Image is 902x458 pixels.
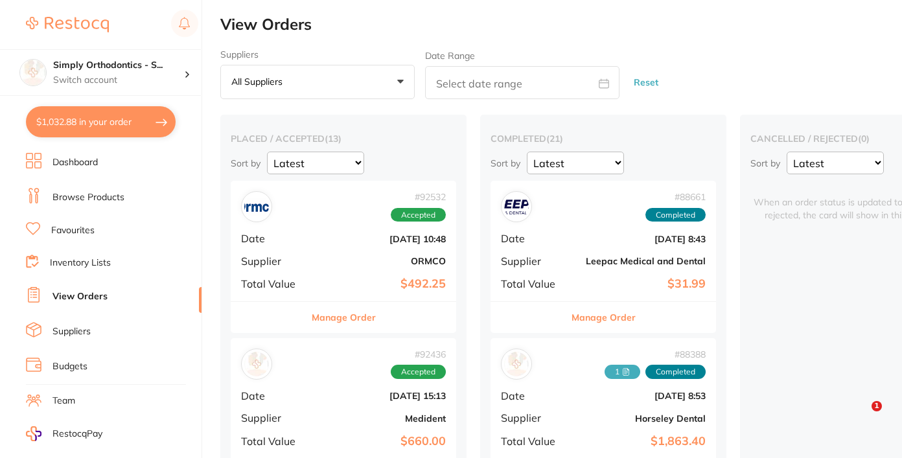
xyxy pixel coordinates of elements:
b: [DATE] 8:43 [576,234,706,244]
span: # 88388 [605,349,706,360]
b: $660.00 [316,435,446,448]
span: Supplier [241,412,306,424]
span: # 92532 [391,192,446,202]
b: [DATE] 15:13 [316,391,446,401]
a: Browse Products [52,191,124,204]
span: RestocqPay [52,428,102,441]
img: ORMCO [244,194,269,219]
b: [DATE] 8:53 [576,391,706,401]
h2: completed ( 21 ) [491,133,716,144]
label: Suppliers [220,49,415,60]
p: Sort by [231,157,260,169]
a: Team [52,395,75,407]
div: ORMCO#92532AcceptedDate[DATE] 10:48SupplierORMCOTotal Value$492.25Manage Order [231,181,456,333]
span: Total Value [241,278,306,290]
span: Completed [645,365,706,379]
h2: View Orders [220,16,902,34]
span: Date [501,390,566,402]
button: Reset [630,65,662,100]
b: Horseley Dental [576,413,706,424]
a: Inventory Lists [50,257,111,269]
span: Total Value [241,435,306,447]
img: RestocqPay [26,426,41,441]
button: Manage Order [572,302,636,333]
span: Accepted [391,208,446,222]
button: All suppliers [220,65,415,100]
h4: Simply Orthodontics - Sydenham [53,59,184,72]
b: ORMCO [316,256,446,266]
b: [DATE] 10:48 [316,234,446,244]
span: # 92436 [391,349,446,360]
a: Dashboard [52,156,98,169]
p: All suppliers [231,76,288,87]
span: Accepted [391,365,446,379]
button: $1,032.88 in your order [26,106,176,137]
span: Supplier [501,412,566,424]
b: $31.99 [576,277,706,291]
a: Suppliers [52,325,91,338]
span: Total Value [501,435,566,447]
span: Date [241,233,306,244]
a: View Orders [52,290,108,303]
b: Leepac Medical and Dental [576,256,706,266]
p: Sort by [750,157,780,169]
a: RestocqPay [26,426,102,441]
span: Date [501,233,566,244]
span: # 88661 [645,192,706,202]
b: $1,863.40 [576,435,706,448]
span: Completed [645,208,706,222]
span: 1 [872,401,882,411]
span: Total Value [501,278,566,290]
img: Horseley Dental [504,352,529,376]
a: Favourites [51,224,95,237]
p: Switch account [53,74,184,87]
button: Manage Order [312,302,376,333]
b: $492.25 [316,277,446,291]
span: Supplier [241,255,306,267]
img: Medident [244,352,269,376]
h2: placed / accepted ( 13 ) [231,133,456,144]
span: Supplier [501,255,566,267]
span: Received [605,365,640,379]
a: Budgets [52,360,87,373]
img: Simply Orthodontics - Sydenham [20,60,46,86]
img: Restocq Logo [26,17,109,32]
span: Date [241,390,306,402]
b: Medident [316,413,446,424]
input: Select date range [425,66,619,99]
a: Restocq Logo [26,10,109,40]
img: Leepac Medical and Dental [504,194,529,219]
p: Sort by [491,157,520,169]
label: Date Range [425,51,475,61]
iframe: Intercom live chat [845,401,876,432]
